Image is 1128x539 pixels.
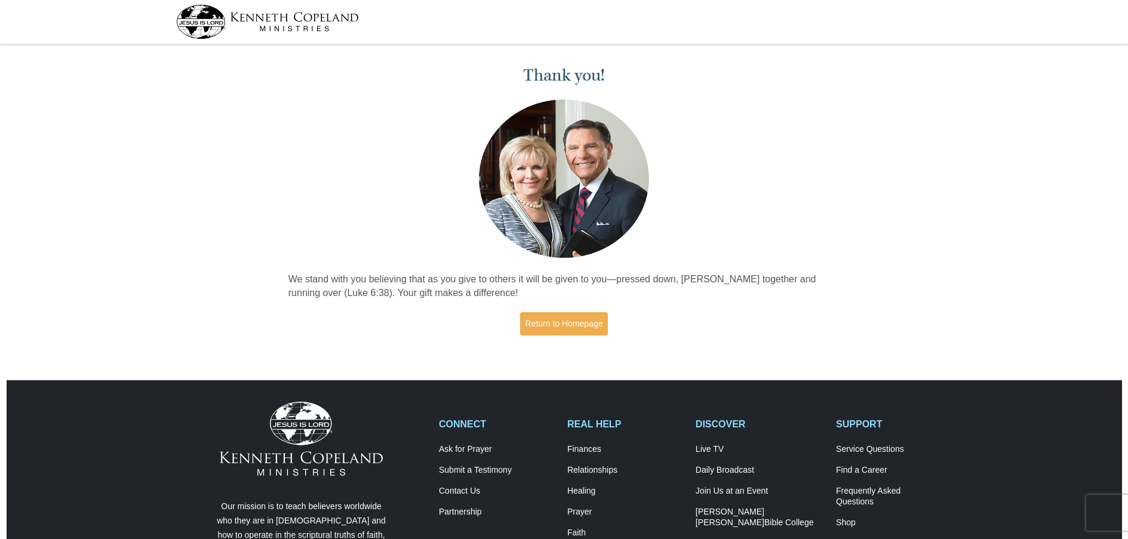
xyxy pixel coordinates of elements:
[439,507,555,518] a: Partnership
[696,507,823,528] a: [PERSON_NAME] [PERSON_NAME]Bible College
[696,486,823,497] a: Join Us at an Event
[520,312,608,335] a: Return to Homepage
[696,418,823,430] h2: DISCOVER
[567,507,683,518] a: Prayer
[567,418,683,430] h2: REAL HELP
[567,465,683,476] a: Relationships
[696,465,823,476] a: Daily Broadcast
[567,486,683,497] a: Healing
[836,444,952,455] a: Service Questions
[567,444,683,455] a: Finances
[288,66,840,85] h1: Thank you!
[696,444,823,455] a: Live TV
[288,273,840,300] p: We stand with you believing that as you give to others it will be given to you—pressed down, [PER...
[439,418,555,430] h2: CONNECT
[439,486,555,497] a: Contact Us
[439,444,555,455] a: Ask for Prayer
[567,528,683,538] a: Faith
[220,402,383,476] img: Kenneth Copeland Ministries
[439,465,555,476] a: Submit a Testimony
[764,518,814,527] span: Bible College
[836,486,952,507] a: Frequently AskedQuestions
[836,465,952,476] a: Find a Career
[476,97,652,261] img: Kenneth and Gloria
[176,5,359,39] img: kcm-header-logo.svg
[836,518,952,528] a: Shop
[836,418,952,430] h2: SUPPORT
